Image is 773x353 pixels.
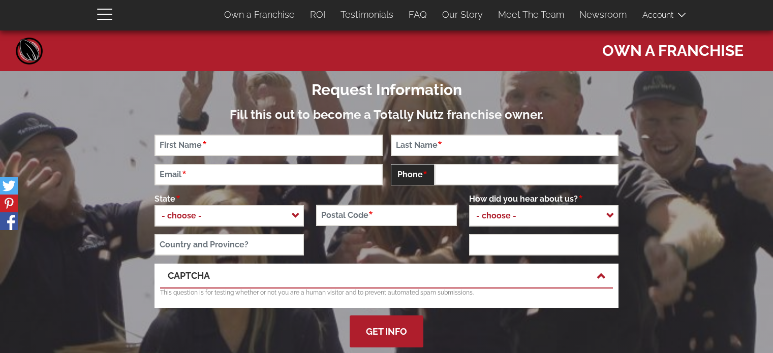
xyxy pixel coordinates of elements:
[154,234,304,255] input: Country and Province?
[168,269,605,282] a: CAPTCHA
[154,164,382,185] input: Email
[154,194,180,204] span: State
[469,194,583,204] span: How did you hear about us?
[217,4,302,25] a: Own a Franchise
[572,4,634,25] a: Newsroom
[160,288,613,297] p: This question is for testing whether or not you are a human visitor and to prevent automated spam...
[435,4,490,25] a: Our Story
[154,108,619,121] h3: Fill this out to become a Totally Nutz franchise owner.
[333,4,401,25] a: Testimonials
[316,205,457,226] input: Postal Code
[391,135,619,156] input: Last Name
[154,135,382,156] input: First Name
[14,36,45,66] a: Home
[401,4,435,25] a: FAQ
[302,4,333,25] a: ROI
[602,36,744,61] span: Own a Franchise
[350,315,423,347] button: Get Info
[154,81,619,98] h2: Request Information
[490,4,572,25] a: Meet The Team
[391,164,435,185] span: Phone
